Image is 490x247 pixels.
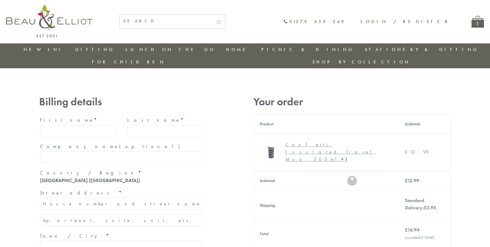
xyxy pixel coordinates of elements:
input: Apartment, suite, unit, etc. (optional) [40,215,203,226]
span: (optional) [119,143,183,150]
a: Lunch On The Go [125,46,215,52]
h3: Your order [253,96,451,108]
label: First name [40,115,116,125]
a: Login / Register [361,19,450,25]
a: Gifting [75,46,115,52]
strong: [GEOGRAPHIC_DATA] ([GEOGRAPHIC_DATA]) [40,177,140,184]
a: Home [226,46,250,52]
a: 01279 653 249 [283,19,345,24]
label: Last name [127,115,203,125]
label: Country / Region [40,168,203,178]
label: Town / City [40,231,203,241]
a: For Children [92,59,165,65]
a: New in! [24,46,64,52]
input: SEARCH [120,15,213,27]
a: Stationery & Gifting [365,46,478,52]
a: 1 [472,16,484,28]
h3: Billing details [39,96,204,108]
label: Street address [40,188,203,198]
a: Shop by collection [312,59,410,65]
input: House number and street name [40,198,203,210]
a: Picnic & Dining [261,46,354,52]
img: logo [6,5,92,37]
label: Company name [40,142,203,151]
